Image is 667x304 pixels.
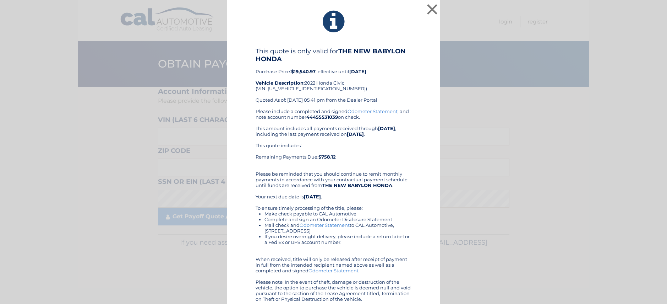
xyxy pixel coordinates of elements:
b: 44455531039 [306,114,338,120]
h4: This quote is only valid for [256,47,412,63]
b: [DATE] [304,194,321,199]
div: This quote includes: Remaining Payments Due: [256,143,412,165]
button: × [425,2,439,16]
a: Odometer Statement [308,268,359,273]
b: $758.12 [318,154,336,160]
li: If you desire overnight delivery, please include a return label or a Fed Ex or UPS account number. [264,234,412,245]
b: [DATE] [347,131,364,137]
div: Please include a completed and signed , and note account number on check. This amount includes al... [256,108,412,302]
b: THE NEW BABYLON HONDA [256,47,406,63]
b: THE NEW BABYLON HONDA [322,182,392,188]
a: Odometer Statement [300,222,350,228]
a: Odometer Statement [348,108,398,114]
b: [DATE] [378,126,395,131]
strong: Vehicle Description: [256,80,305,86]
div: Purchase Price: , effective until 2022 Honda Civic (VIN: [US_VEHICLE_IDENTIFICATION_NUMBER]) Quot... [256,47,412,108]
li: Mail check and to CAL Automotive, [STREET_ADDRESS] [264,222,412,234]
b: [DATE] [349,69,366,74]
li: Complete and sign an Odometer Disclosure Statement [264,217,412,222]
li: Make check payable to CAL Automotive [264,211,412,217]
b: $19,540.97 [291,69,316,74]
